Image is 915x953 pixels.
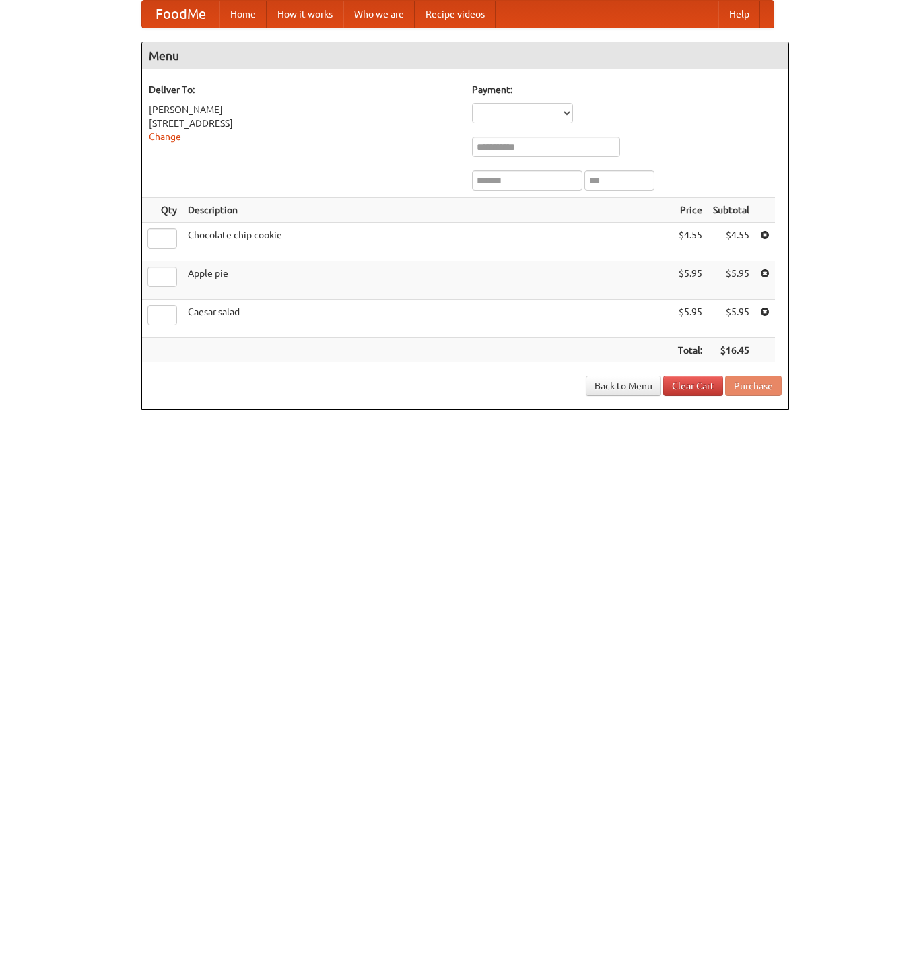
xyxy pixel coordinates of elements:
[472,83,782,96] h5: Payment:
[149,103,459,117] div: [PERSON_NAME]
[219,1,267,28] a: Home
[415,1,496,28] a: Recipe videos
[182,300,673,338] td: Caesar salad
[708,261,755,300] td: $5.95
[708,223,755,261] td: $4.55
[142,198,182,223] th: Qty
[142,42,788,69] h4: Menu
[149,83,459,96] h5: Deliver To:
[267,1,343,28] a: How it works
[149,131,181,142] a: Change
[673,338,708,363] th: Total:
[708,300,755,338] td: $5.95
[182,223,673,261] td: Chocolate chip cookie
[663,376,723,396] a: Clear Cart
[182,198,673,223] th: Description
[673,261,708,300] td: $5.95
[725,376,782,396] button: Purchase
[142,1,219,28] a: FoodMe
[149,117,459,130] div: [STREET_ADDRESS]
[182,261,673,300] td: Apple pie
[673,300,708,338] td: $5.95
[586,376,661,396] a: Back to Menu
[708,198,755,223] th: Subtotal
[343,1,415,28] a: Who we are
[673,223,708,261] td: $4.55
[718,1,760,28] a: Help
[673,198,708,223] th: Price
[708,338,755,363] th: $16.45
